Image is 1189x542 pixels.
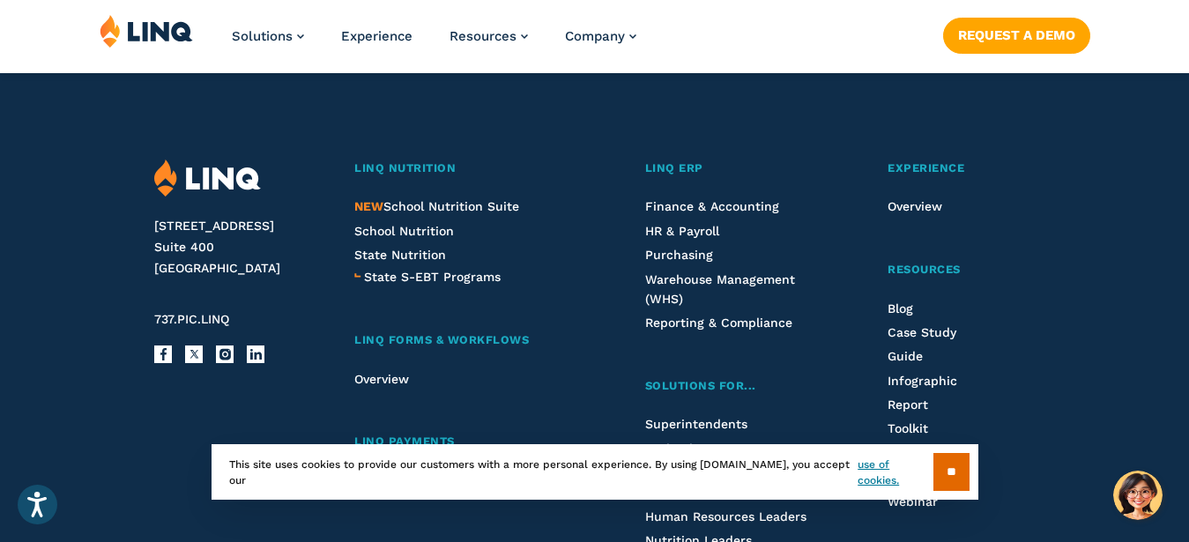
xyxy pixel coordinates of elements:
[354,433,580,451] a: LINQ Payments
[450,28,528,44] a: Resources
[888,325,956,339] a: Case Study
[858,457,933,488] a: use of cookies.
[354,248,446,262] a: State Nutrition
[185,345,203,363] a: X
[565,28,625,44] span: Company
[645,316,792,330] a: Reporting & Compliance
[943,18,1090,53] a: Request a Demo
[364,270,501,284] span: State S-EBT Programs
[354,331,580,350] a: LINQ Forms & Workflows
[212,444,978,500] div: This site uses cookies to provide our customers with a more personal experience. By using [DOMAIN...
[154,345,172,363] a: Facebook
[364,267,501,286] a: State S-EBT Programs
[888,161,964,174] span: Experience
[645,161,703,174] span: LINQ ERP
[565,28,636,44] a: Company
[888,263,961,276] span: Resources
[888,199,942,213] a: Overview
[645,417,747,431] a: Superintendents
[1113,471,1163,520] button: Hello, have a question? Let’s chat.
[354,199,519,213] a: NEWSchool Nutrition Suite
[888,349,923,363] a: Guide
[100,14,193,48] img: LINQ | K‑12 Software
[354,199,519,213] span: School Nutrition Suite
[888,421,928,435] a: Toolkit
[232,14,636,72] nav: Primary Navigation
[645,224,719,238] a: HR & Payroll
[232,28,293,44] span: Solutions
[888,301,913,316] a: Blog
[354,434,455,448] span: LINQ Payments
[888,397,928,412] a: Report
[645,248,713,262] a: Purchasing
[154,312,229,326] span: 737.PIC.LINQ
[216,345,234,363] a: Instagram
[247,345,264,363] a: LinkedIn
[645,160,822,178] a: LINQ ERP
[888,261,1035,279] a: Resources
[354,372,409,386] a: Overview
[354,161,456,174] span: LINQ Nutrition
[154,216,324,278] address: [STREET_ADDRESS] Suite 400 [GEOGRAPHIC_DATA]
[450,28,516,44] span: Resources
[645,199,779,213] a: Finance & Accounting
[354,224,454,238] a: School Nutrition
[154,160,261,197] img: LINQ | K‑12 Software
[341,28,412,44] a: Experience
[354,333,529,346] span: LINQ Forms & Workflows
[888,374,957,388] a: Infographic
[888,160,1035,178] a: Experience
[232,28,304,44] a: Solutions
[645,442,773,456] a: Technology Directors
[943,14,1090,53] nav: Button Navigation
[354,199,383,213] span: NEW
[354,160,580,178] a: LINQ Nutrition
[645,272,795,306] a: Warehouse Management (WHS)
